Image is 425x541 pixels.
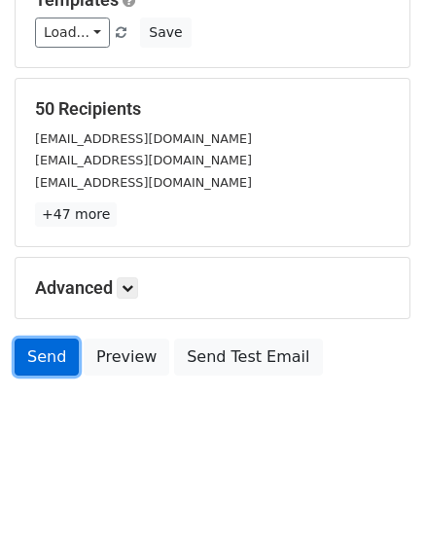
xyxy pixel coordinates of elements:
[35,277,390,299] h5: Advanced
[35,18,110,48] a: Load...
[35,131,252,146] small: [EMAIL_ADDRESS][DOMAIN_NAME]
[328,448,425,541] iframe: Chat Widget
[15,339,79,376] a: Send
[35,202,117,227] a: +47 more
[35,153,252,167] small: [EMAIL_ADDRESS][DOMAIN_NAME]
[35,175,252,190] small: [EMAIL_ADDRESS][DOMAIN_NAME]
[35,98,390,120] h5: 50 Recipients
[84,339,169,376] a: Preview
[140,18,191,48] button: Save
[174,339,322,376] a: Send Test Email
